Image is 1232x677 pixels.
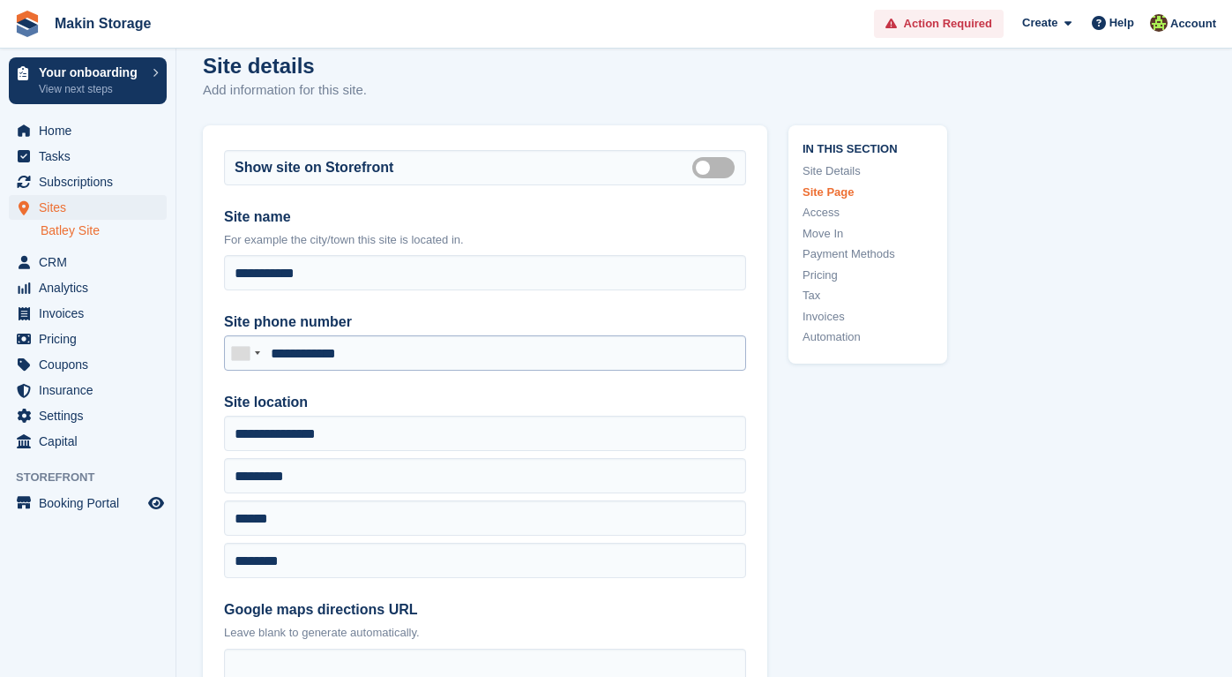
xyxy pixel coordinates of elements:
span: Action Required [904,15,992,33]
a: menu [9,429,167,454]
a: Preview store [146,493,167,514]
img: Makin Storage Team [1150,14,1168,32]
a: Pricing [803,267,933,284]
a: menu [9,169,167,194]
span: Invoices [39,301,145,326]
a: menu [9,144,167,169]
a: Tax [803,287,933,305]
a: Site Page [803,184,933,201]
a: Invoices [803,308,933,326]
span: In this section [803,139,933,156]
span: Pricing [39,327,145,351]
a: menu [9,275,167,300]
a: Action Required [874,10,1004,39]
span: Insurance [39,378,145,402]
p: Your onboarding [39,66,144,79]
label: Site name [224,207,746,228]
a: Automation [803,328,933,346]
span: Create [1022,14,1057,32]
span: Tasks [39,144,145,169]
span: Sites [39,195,145,220]
span: Booking Portal [39,491,145,515]
span: Analytics [39,275,145,300]
a: menu [9,195,167,220]
a: Your onboarding View next steps [9,57,167,104]
a: Batley Site [41,222,167,239]
a: menu [9,250,167,275]
a: Site Details [803,162,933,180]
span: CRM [39,250,145,275]
a: menu [9,327,167,351]
a: Payment Methods [803,245,933,263]
a: menu [9,491,167,515]
span: Subscriptions [39,169,145,194]
label: Site location [224,392,746,413]
a: menu [9,118,167,143]
span: Storefront [16,469,175,486]
img: stora-icon-8386f47178a22dfd0bd8f6a31ec36ba5ce8667c1dd55bd0f319d3a0aa187defe.svg [14,11,41,37]
p: Leave blank to generate automatically. [224,624,746,642]
label: Site phone number [224,312,746,333]
label: Is public [692,166,742,169]
a: menu [9,378,167,402]
a: Move In [803,225,933,243]
h1: Site details [203,54,367,78]
a: Access [803,204,933,222]
span: Settings [39,403,145,428]
a: Makin Storage [48,9,158,38]
span: Home [39,118,145,143]
p: For example the city/town this site is located in. [224,231,746,249]
span: Account [1170,15,1216,33]
span: Capital [39,429,145,454]
span: Help [1109,14,1134,32]
a: menu [9,301,167,326]
p: Add information for this site. [203,80,367,101]
span: Coupons [39,352,145,377]
a: menu [9,352,167,377]
p: View next steps [39,81,144,97]
label: Google maps directions URL [224,599,746,621]
label: Show site on Storefront [235,157,393,178]
a: menu [9,403,167,428]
